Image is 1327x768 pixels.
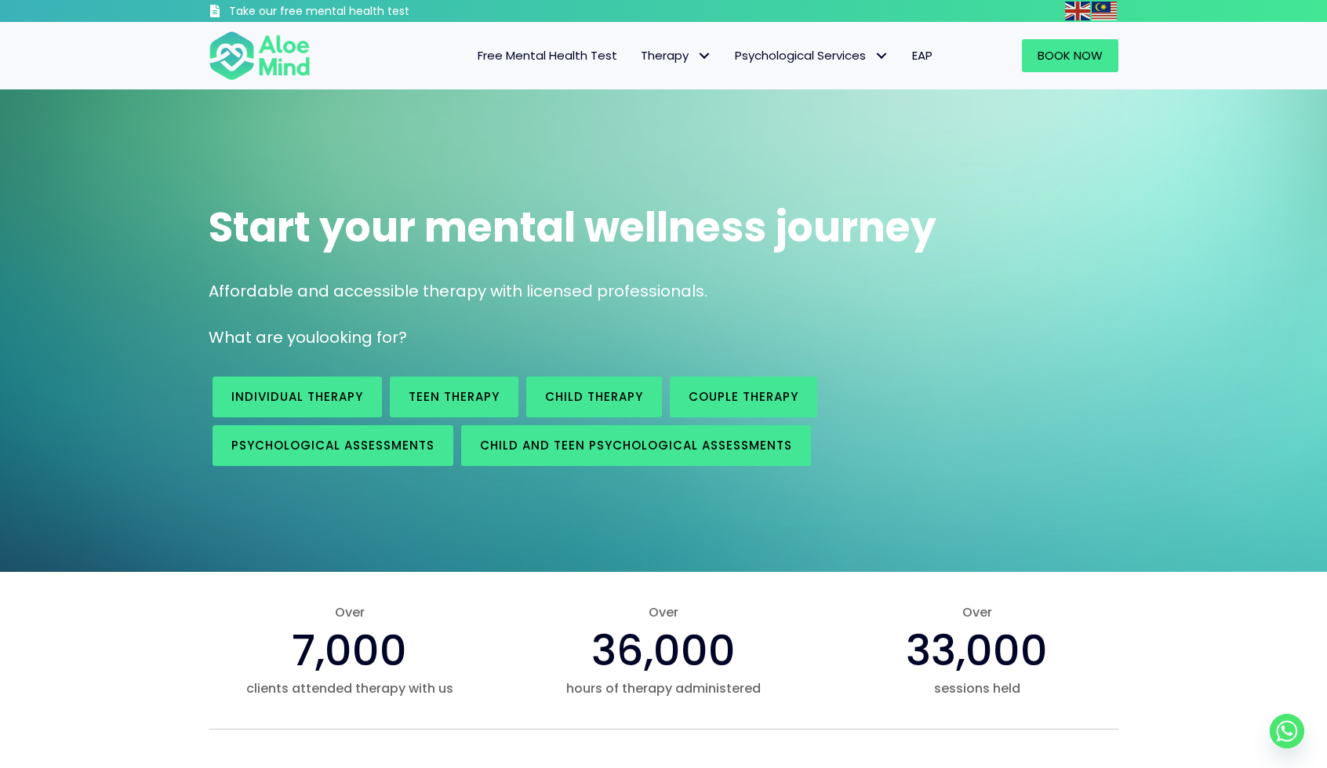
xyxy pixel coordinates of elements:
span: Over [522,603,805,621]
a: Take our free mental health test [209,4,493,22]
span: Therapy [641,47,711,64]
a: Individual therapy [213,377,382,417]
span: sessions held [836,679,1118,697]
a: Psychological ServicesPsychological Services: submenu [723,39,900,72]
nav: Menu [331,39,944,72]
a: Book Now [1022,39,1118,72]
span: Free Mental Health Test [478,47,617,64]
span: EAP [912,47,933,64]
a: Whatsapp [1270,714,1304,748]
img: ms [1092,2,1117,20]
span: hours of therapy administered [522,679,805,697]
p: Affordable and accessible therapy with licensed professionals. [209,280,1118,303]
h3: Take our free mental health test [229,4,493,20]
span: Couple therapy [689,388,798,405]
span: clients attended therapy with us [209,679,491,697]
span: Psychological Services [735,47,889,64]
a: EAP [900,39,944,72]
a: TherapyTherapy: submenu [629,39,723,72]
span: looking for? [315,326,407,348]
a: Child Therapy [526,377,662,417]
span: Start your mental wellness journey [209,198,936,256]
a: Teen Therapy [390,377,518,417]
span: Psychological Services: submenu [870,45,893,67]
span: What are you [209,326,315,348]
span: Psychological assessments [231,437,434,453]
a: Couple therapy [670,377,817,417]
span: 36,000 [591,621,736,680]
a: Child and Teen Psychological assessments [461,425,811,466]
span: 33,000 [906,621,1048,680]
span: Child and Teen Psychological assessments [480,437,792,453]
a: Malay [1092,2,1118,20]
span: Child Therapy [545,388,643,405]
a: Psychological assessments [213,425,453,466]
span: Over [209,603,491,621]
span: Book Now [1038,47,1103,64]
span: Therapy: submenu [693,45,715,67]
span: Over [836,603,1118,621]
span: 7,000 [292,621,407,680]
img: Aloe mind Logo [209,30,311,82]
span: Teen Therapy [409,388,500,405]
img: en [1065,2,1090,20]
a: English [1065,2,1092,20]
a: Free Mental Health Test [466,39,629,72]
span: Individual therapy [231,388,363,405]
